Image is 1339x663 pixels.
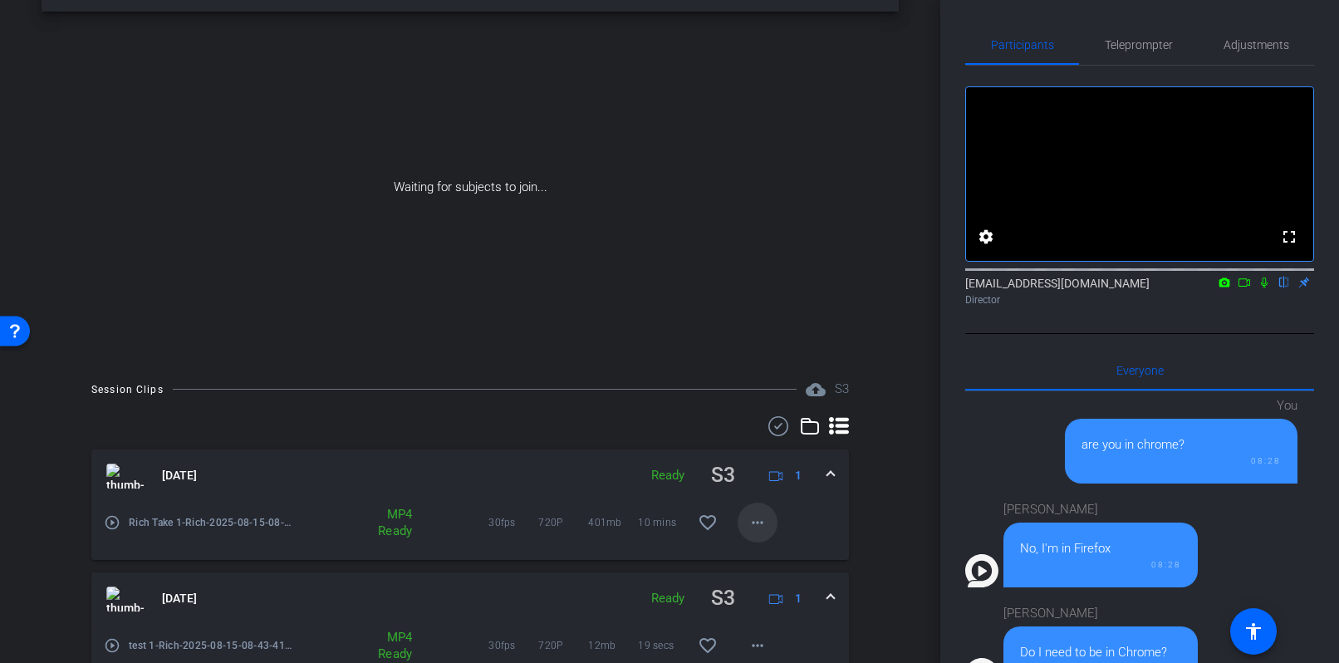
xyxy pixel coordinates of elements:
[643,589,693,608] div: Ready
[806,380,826,400] mat-icon: cloud_upload
[538,514,588,531] span: 720P
[1105,39,1173,51] span: Teleprompter
[91,381,164,398] div: Session Clips
[1020,539,1181,558] div: No, I'm in Firefox
[91,572,849,626] mat-expansion-panel-header: thumb-nail[DATE]ReadyS31
[104,514,120,531] mat-icon: play_circle_outline
[638,637,688,654] span: 19 secs
[1081,454,1281,467] div: 08:28
[698,636,718,656] mat-icon: favorite_border
[1003,500,1198,519] div: [PERSON_NAME]
[362,629,420,662] div: MP4 Ready
[162,590,197,607] span: [DATE]
[976,227,996,247] mat-icon: settings
[965,554,998,587] img: Profile
[965,275,1314,307] div: [EMAIL_ADDRESS][DOMAIN_NAME]
[748,513,768,533] mat-icon: more_horiz
[129,637,294,654] span: test 1-Rich-2025-08-15-08-43-41-181-2
[42,12,899,363] div: Waiting for subjects to join...
[1243,621,1263,641] mat-icon: accessibility
[835,380,849,399] div: Session clips
[91,449,849,503] mat-expansion-panel-header: thumb-nail[DATE]ReadyS31
[835,380,849,399] h2: S3
[1274,274,1294,289] mat-icon: flip
[748,636,768,656] mat-icon: more_horiz
[795,467,802,484] span: 1
[362,506,420,539] div: MP4 Ready
[106,587,144,611] img: thumb-nail
[106,464,144,489] img: thumb-nail
[1116,365,1164,376] span: Everyone
[1279,227,1299,247] mat-icon: fullscreen
[638,514,688,531] span: 10 mins
[488,514,538,531] span: 30fps
[965,292,1314,307] div: Director
[538,637,588,654] span: 720P
[698,513,718,533] mat-icon: favorite_border
[588,514,638,531] span: 401mb
[1003,604,1198,623] div: [PERSON_NAME]
[1020,558,1181,571] div: 08:28
[91,503,849,560] div: thumb-nail[DATE]ReadyS31
[104,637,120,654] mat-icon: play_circle_outline
[1065,396,1297,415] div: You
[795,590,802,607] span: 1
[643,466,693,485] div: Ready
[991,39,1054,51] span: Participants
[1224,39,1289,51] span: Adjustments
[162,467,197,484] span: [DATE]
[588,637,638,654] span: 12mb
[488,637,538,654] span: 30fps
[806,380,826,400] span: Destinations for your clips
[129,514,294,531] span: Rich Take 1-Rich-2025-08-15-08-45-06-363-2
[711,459,735,492] div: S3
[1020,643,1181,662] div: Do I need to be in Chrome?
[1081,435,1281,454] div: are you in chrome?
[711,582,735,615] div: S3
